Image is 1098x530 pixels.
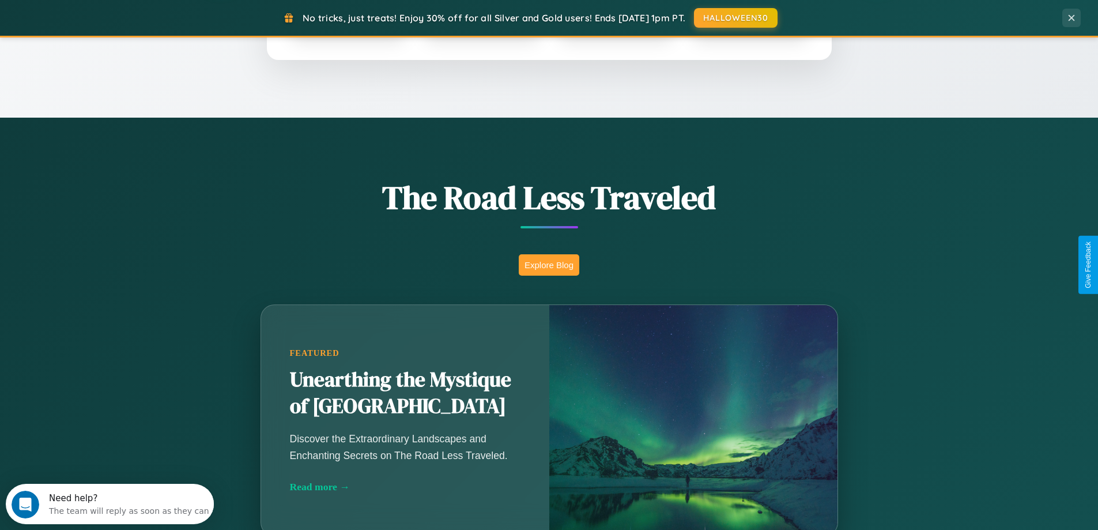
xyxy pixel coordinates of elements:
div: The team will reply as soon as they can [43,19,203,31]
div: Open Intercom Messenger [5,5,214,36]
h2: Unearthing the Mystique of [GEOGRAPHIC_DATA] [290,367,520,420]
button: Explore Blog [519,254,579,276]
div: Give Feedback [1084,242,1092,288]
div: Featured [290,348,520,358]
span: No tricks, just treats! Enjoy 30% off for all Silver and Gold users! Ends [DATE] 1pm PT. [303,12,685,24]
h1: The Road Less Traveled [203,175,895,220]
iframe: Intercom live chat [12,491,39,518]
button: HALLOWEEN30 [694,8,778,28]
iframe: Intercom live chat discovery launcher [6,484,214,524]
div: Read more → [290,481,520,493]
p: Discover the Extraordinary Landscapes and Enchanting Secrets on The Road Less Traveled. [290,431,520,463]
div: Need help? [43,10,203,19]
